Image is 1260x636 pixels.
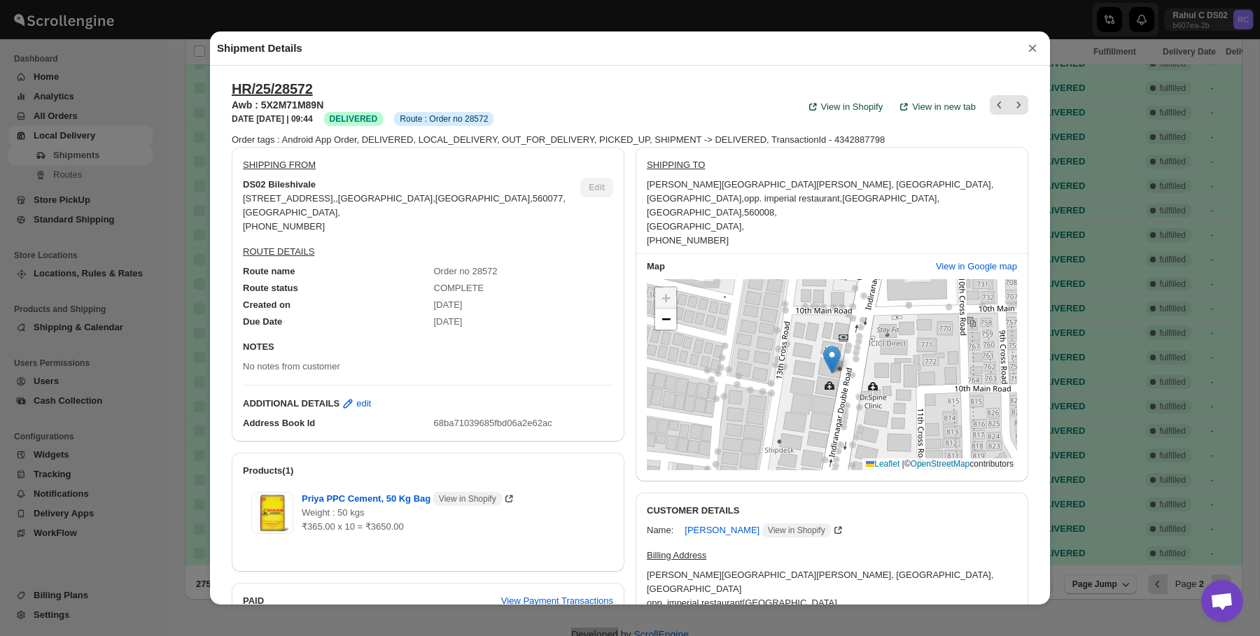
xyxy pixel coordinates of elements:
[232,80,313,97] button: HR/25/28572
[911,459,970,469] a: OpenStreetMap
[256,114,312,124] b: [DATE] | 09:44
[434,316,463,327] span: [DATE]
[302,492,502,506] span: Priya PPC Cement, 50 Kg Bag
[232,133,1028,147] div: Order tags : Android App Order, DELIVERED, LOCAL_DELIVERY, OUT_FOR_DELIVERY, PICKED_UP, SHIPMENT ...
[862,458,1017,470] div: © contributors
[243,246,314,257] u: ROUTE DETAILS
[647,221,744,232] span: [GEOGRAPHIC_DATA] ,
[661,289,671,306] span: +
[990,95,1009,115] button: Previous
[823,346,841,374] img: Marker
[655,288,676,309] a: Zoom in
[927,255,1025,278] button: View in Google map
[888,91,984,122] button: View in new tab
[744,193,842,204] span: opp. imperial restaurant ,
[821,100,883,114] span: View in Shopify
[434,418,552,428] span: 68ba71039685fbd06a2e62ac
[302,493,516,504] a: Priya PPC Cement, 50 Kg Bag View in Shopify
[647,550,706,560] u: Billing Address
[243,207,340,218] span: [GEOGRAPHIC_DATA] ,
[330,114,378,124] span: DELIVERED
[647,179,993,204] span: [PERSON_NAME][GEOGRAPHIC_DATA][PERSON_NAME], [GEOGRAPHIC_DATA], [GEOGRAPHIC_DATA] ,
[842,193,939,204] span: [GEOGRAPHIC_DATA] ,
[744,207,777,218] span: 560008 ,
[647,235,729,246] span: [PHONE_NUMBER]
[243,341,274,352] b: NOTES
[302,521,404,532] span: ₹365.00 x 10 = ₹3650.00
[217,41,302,55] h2: Shipment Details
[647,261,665,271] b: Map
[647,504,1017,518] h3: CUSTOMER DETAILS
[434,299,463,310] span: [DATE]
[243,418,315,428] span: Address Book Id
[243,266,295,276] span: Route name
[243,178,316,192] b: DS02 Bileshivale
[338,193,435,204] span: [GEOGRAPHIC_DATA] ,
[768,525,825,536] span: View in Shopify
[647,207,744,218] span: [GEOGRAPHIC_DATA] ,
[533,193,566,204] span: 560077 ,
[243,361,340,372] span: No notes from customer
[243,594,264,608] h2: PAID
[232,113,313,125] h3: DATE
[661,310,671,327] span: −
[302,507,364,518] span: Weight : 50 kgs
[356,397,371,411] span: edit
[332,393,379,415] button: edit
[685,525,844,535] a: [PERSON_NAME] View in Shopify
[936,260,1017,274] span: View in Google map
[243,160,316,170] u: SHIPPING FROM
[335,193,338,204] span: ,
[1201,580,1243,622] div: Open chat
[912,100,976,114] span: View in new tab
[647,160,705,170] u: SHIPPING TO
[647,523,673,537] div: Name:
[243,316,282,327] span: Due Date
[493,590,622,612] button: View Payment Transactions
[990,95,1028,115] nav: Pagination
[797,91,892,122] a: View in Shopify
[435,193,533,204] span: [GEOGRAPHIC_DATA] ,
[501,594,613,608] span: View Payment Transactions
[439,493,496,504] span: View in Shopify
[1022,38,1043,58] button: ×
[655,309,676,330] a: Zoom out
[1009,95,1028,115] button: Next
[243,464,613,478] h2: Products(1)
[647,568,1028,610] div: [PERSON_NAME][GEOGRAPHIC_DATA][PERSON_NAME], [GEOGRAPHIC_DATA], [GEOGRAPHIC_DATA] opp. imperial r...
[685,523,830,537] span: [PERSON_NAME]
[243,397,339,411] b: ADDITIONAL DETAILS
[243,283,298,293] span: Route status
[434,283,484,293] span: COMPLETE
[400,113,488,125] span: Route : Order no 28572
[243,221,325,232] span: [PHONE_NUMBER]
[866,459,899,469] a: Leaflet
[232,98,493,112] h3: Awb : 5X2M71M89N
[243,299,290,310] span: Created on
[434,266,498,276] span: Order no 28572
[902,459,904,469] span: |
[243,193,335,204] span: [STREET_ADDRESS] ,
